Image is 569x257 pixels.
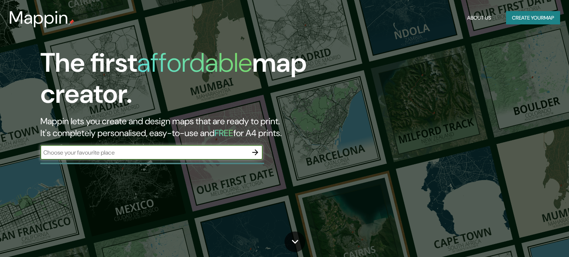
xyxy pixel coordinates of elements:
input: Choose your favourite place [40,148,248,157]
h2: Mappin lets you create and design maps that are ready to print. It's completely personalised, eas... [40,115,325,139]
img: mappin-pin [69,19,74,25]
h3: Mappin [9,7,69,28]
button: About Us [464,11,494,25]
h1: affordable [137,45,252,80]
button: Create yourmap [506,11,560,25]
h5: FREE [214,127,233,139]
h1: The first map creator. [40,47,325,115]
